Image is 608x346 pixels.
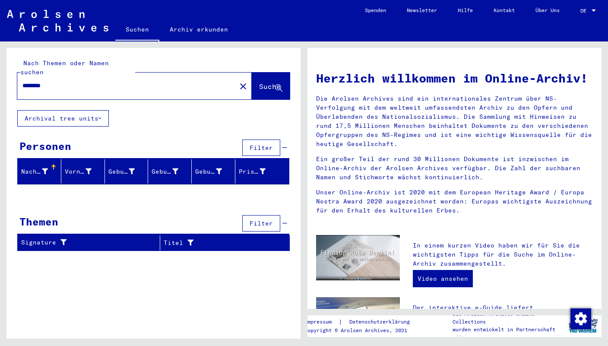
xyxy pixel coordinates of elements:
[115,19,159,41] a: Suchen
[316,155,593,182] p: Ein großer Teil der rund 30 Millionen Dokumente ist inzwischen im Online-Archiv der Arolsen Archi...
[316,94,593,149] p: Die Arolsen Archives sind ein internationales Zentrum über NS-Verfolgung mit dem weltweit umfasse...
[20,59,109,76] mat-label: Nach Themen oder Namen suchen
[108,167,135,176] div: Geburtsname
[148,159,192,184] mat-header-cell: Geburt‏
[242,140,280,156] button: Filter
[304,317,420,327] div: |
[65,167,92,176] div: Vorname
[21,238,149,247] div: Signature
[413,270,473,287] a: Video ansehen
[235,159,289,184] mat-header-cell: Prisoner #
[453,326,565,341] p: wurden entwickelt in Partnerschaft mit
[152,167,178,176] div: Geburt‏
[19,138,71,154] div: Personen
[238,81,248,92] mat-icon: close
[21,165,61,178] div: Nachname
[21,236,160,250] div: Signature
[108,165,148,178] div: Geburtsname
[316,188,593,215] p: Unser Online-Archiv ist 2020 mit dem European Heritage Award / Europa Nostra Award 2020 ausgezeic...
[242,215,280,232] button: Filter
[61,159,105,184] mat-header-cell: Vorname
[570,308,591,329] img: Zustimmung ändern
[152,165,191,178] div: Geburt‏
[304,327,420,334] p: Copyright © Arolsen Archives, 2021
[239,167,266,176] div: Prisoner #
[18,159,61,184] mat-header-cell: Nachname
[580,8,590,14] span: DE
[234,77,252,95] button: Clear
[342,317,420,327] a: Datenschutzerklärung
[7,10,108,32] img: Arolsen_neg.svg
[316,69,593,87] h1: Herzlich willkommen im Online-Archiv!
[316,235,400,280] img: video.jpg
[259,82,281,91] span: Suche
[164,236,279,250] div: Titel
[453,310,565,326] p: Die Arolsen Archives Online-Collections
[195,165,235,178] div: Geburtsdatum
[105,159,149,184] mat-header-cell: Geburtsname
[413,241,593,268] p: In einem kurzen Video haben wir für Sie die wichtigsten Tipps für die Suche im Online-Archiv zusa...
[19,214,58,229] div: Themen
[304,317,339,327] a: Impressum
[239,165,279,178] div: Prisoner #
[21,167,48,176] div: Nachname
[250,219,273,227] span: Filter
[252,73,290,99] button: Suche
[192,159,235,184] mat-header-cell: Geburtsdatum
[65,165,104,178] div: Vorname
[570,308,591,329] div: Zustimmung ändern
[567,315,599,336] img: yv_logo.png
[164,238,268,248] div: Titel
[195,167,222,176] div: Geburtsdatum
[159,19,238,40] a: Archiv erkunden
[250,144,273,152] span: Filter
[17,110,109,127] button: Archival tree units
